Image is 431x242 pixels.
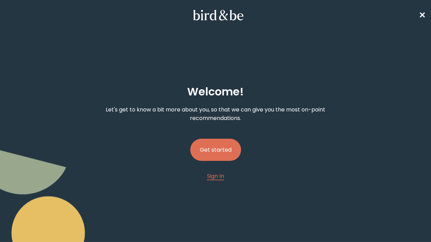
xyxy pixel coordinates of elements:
h2: Welcome ! [187,84,244,100]
a: Sign In [207,172,224,180]
a: ✕ [419,9,426,21]
p: Let's get to know a bit more about you, so that we can give you the most on-point recommendations. [81,105,350,122]
span: ✕ [419,10,426,21]
button: Get started [190,139,241,161]
a: Get started [190,128,241,172]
